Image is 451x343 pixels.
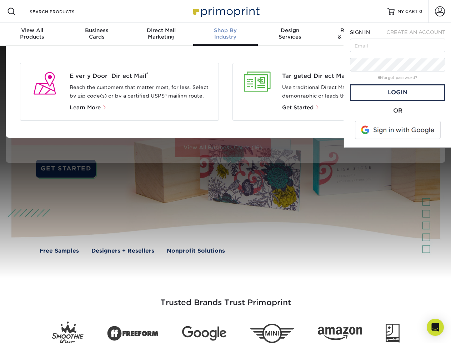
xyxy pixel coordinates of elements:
[322,23,386,46] a: Resources& Templates
[350,84,445,101] a: Login
[17,281,435,316] h3: Trusted Brands Trust Primoprint
[29,7,99,16] input: SEARCH PRODUCTS.....
[190,4,261,19] img: Primoprint
[64,27,129,40] div: Cards
[193,27,257,34] span: Shop By
[129,27,193,34] span: Direct Mail
[397,9,418,15] span: MY CART
[427,319,444,336] div: Open Intercom Messenger
[258,23,322,46] a: DesignServices
[322,27,386,40] div: & Templates
[129,27,193,40] div: Marketing
[64,23,129,46] a: BusinessCards
[350,29,370,35] span: SIGN IN
[182,326,226,341] img: Google
[350,39,445,52] input: Email
[129,23,193,46] a: Direct MailMarketing
[419,9,422,14] span: 0
[258,27,322,34] span: Design
[386,29,445,35] span: CREATE AN ACCOUNT
[322,27,386,34] span: Resources
[193,23,257,46] a: Shop ByIndustry
[350,106,445,115] div: OR
[378,75,417,80] a: forgot password?
[193,27,257,40] div: Industry
[386,324,400,343] img: Goodwill
[64,27,129,34] span: Business
[318,327,362,340] img: Amazon
[258,27,322,40] div: Services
